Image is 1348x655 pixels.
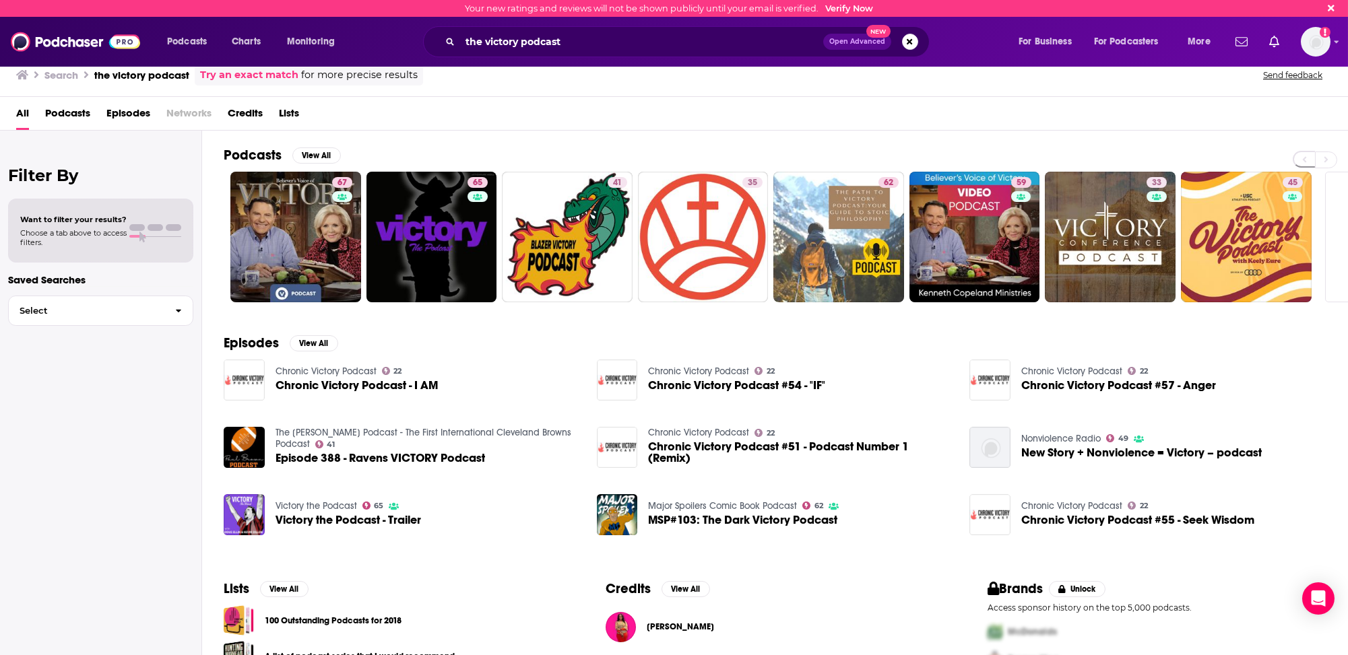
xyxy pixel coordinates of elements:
a: Show notifications dropdown [1230,30,1253,53]
h2: Brands [988,580,1044,597]
a: The Paul Brown Podcast - The First International Cleveland Browns Podcast [276,427,571,450]
span: Networks [166,102,212,130]
a: 67 [230,172,361,302]
a: 62 [878,177,899,188]
span: Chronic Victory Podcast #51 - Podcast Number 1 (Remix) [648,441,953,464]
button: Show profile menu [1301,27,1330,57]
h3: the victory podcast [94,69,189,81]
span: Want to filter your results? [20,215,127,224]
span: 65 [473,176,482,190]
a: PodcastsView All [224,147,341,164]
span: 49 [1118,436,1128,442]
button: View All [662,581,710,597]
button: open menu [1085,31,1178,53]
span: Episode 388 - Ravens VICTORY Podcast [276,452,485,464]
img: Valerie Carter [606,612,636,642]
a: Podcasts [45,102,90,130]
button: Unlock [1049,581,1106,597]
img: Chronic Victory Podcast #57 - Anger [969,359,1010,401]
a: Chronic Victory Podcast [1021,366,1122,377]
h2: Credits [606,580,651,597]
h2: Podcasts [224,147,282,164]
a: 65 [468,177,488,188]
span: Select [9,306,164,315]
button: open menu [158,31,224,53]
a: 65 [366,172,497,302]
a: 45 [1181,172,1312,302]
a: Victory the Podcast - Trailer [224,494,265,535]
span: 62 [884,176,893,190]
a: 100 Outstanding Podcasts for 2018 [224,605,254,635]
a: Credits [228,102,263,130]
a: 59 [909,172,1040,302]
a: ListsView All [224,580,309,597]
a: Charts [223,31,269,53]
img: Chronic Victory Podcast #55 - Seek Wisdom [969,494,1010,535]
a: 35 [742,177,763,188]
input: Search podcasts, credits, & more... [460,31,823,53]
span: For Business [1019,32,1072,51]
img: MSP#103: The Dark Victory Podcast [597,494,638,535]
a: 22 [1128,502,1148,510]
a: Chronic Victory Podcast #54 - "IF" [597,359,638,401]
a: Victory the Podcast [276,500,357,512]
a: 65 [362,502,384,510]
a: Valerie Carter [647,621,714,632]
a: 33 [1147,177,1167,188]
button: Send feedback [1259,69,1326,81]
img: Podchaser - Follow, Share and Rate Podcasts [11,29,140,55]
span: 22 [767,430,775,436]
img: First Pro Logo [982,618,1008,646]
a: CreditsView All [606,580,710,597]
span: 41 [327,442,335,448]
span: Choose a tab above to access filters. [20,228,127,247]
a: Chronic Victory Podcast [1021,500,1122,512]
a: 59 [1011,177,1031,188]
a: New Story + Nonviolence = Victory – podcast [1021,447,1262,458]
a: 67 [332,177,352,188]
span: New [866,25,891,38]
span: 41 [613,176,622,190]
span: 67 [338,176,347,190]
span: Logged in as BretAita [1301,27,1330,57]
button: Open AdvancedNew [823,34,891,50]
a: 62 [773,172,904,302]
div: Search podcasts, credits, & more... [436,26,942,57]
a: 45 [1283,177,1303,188]
span: Monitoring [287,32,335,51]
span: 33 [1152,176,1161,190]
span: [PERSON_NAME] [647,621,714,632]
a: 41 [608,177,627,188]
span: 62 [814,503,823,509]
a: Victory the Podcast - Trailer [276,514,421,526]
span: 45 [1288,176,1297,190]
span: More [1188,32,1211,51]
p: Saved Searches [8,273,193,286]
span: 35 [748,176,757,190]
a: Chronic Victory Podcast [648,427,749,438]
button: open menu [1009,31,1089,53]
a: MSP#103: The Dark Victory Podcast [648,514,837,526]
a: 49 [1106,434,1128,442]
div: Your new ratings and reviews will not be shown publicly until your email is verified. [465,3,873,13]
span: McDonalds [1008,626,1057,637]
span: Open Advanced [829,38,885,45]
span: for more precise results [301,67,418,83]
a: Chronic Victory Podcast #54 - "IF" [648,380,825,391]
a: Lists [279,102,299,130]
a: Chronic Victory Podcast #57 - Anger [1021,380,1216,391]
span: Podcasts [167,32,207,51]
a: EpisodesView All [224,335,338,351]
button: Select [8,296,193,326]
span: All [16,102,29,130]
a: Chronic Victory Podcast [276,366,377,377]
